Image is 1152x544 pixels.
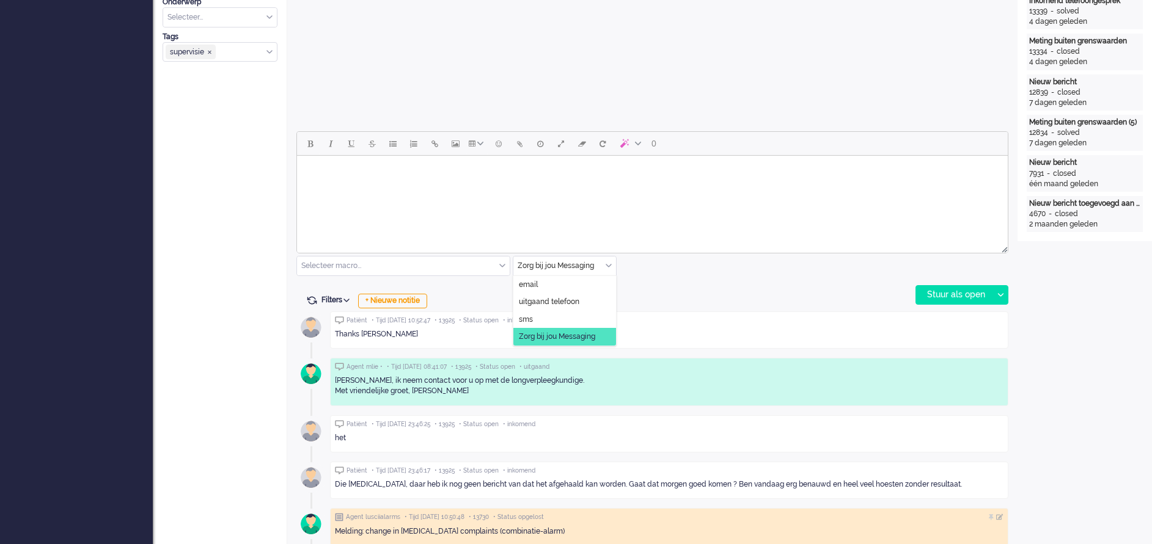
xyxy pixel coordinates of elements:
li: sms [513,311,616,328]
div: 12834 [1029,128,1048,138]
button: Strikethrough [362,133,383,154]
span: • 13730 [469,513,489,521]
li: email [513,276,616,294]
div: 2 maanden geleden [1029,219,1140,230]
div: - [1044,169,1053,179]
img: ic_chat_grey.svg [335,316,344,324]
div: 13334 [1029,46,1047,57]
span: Filters [321,296,354,304]
div: 4 dagen geleden [1029,16,1140,27]
span: • Status open [459,466,499,475]
div: 13339 [1029,6,1047,16]
img: ic_chat_grey.svg [335,466,344,474]
span: • Tijd [DATE] 10:50:48 [405,513,464,521]
div: closed [1057,87,1080,98]
span: • Status open [459,420,499,429]
div: - [1047,46,1057,57]
button: Insert/edit link [424,133,445,154]
div: closed [1057,46,1080,57]
div: 12839 [1029,87,1048,98]
div: het [335,433,1003,443]
span: • inkomend [503,466,535,475]
button: Delay message [530,133,551,154]
span: • Status open [459,316,499,325]
span: • 13925 [435,420,455,429]
div: Nieuw bericht [1029,158,1140,168]
button: Reset content [592,133,613,154]
span: • Tijd [DATE] 23:46:17 [372,466,430,475]
div: - [1047,6,1057,16]
div: Nieuw bericht [1029,77,1140,87]
span: • 13925 [451,363,471,371]
div: + Nieuwe notitie [358,294,427,308]
div: 4670 [1029,209,1046,219]
div: - [1048,128,1057,138]
button: AI [613,133,646,154]
span: • Tijd [DATE] 10:52:47 [372,316,430,325]
iframe: Rich Text Area [297,156,1008,242]
div: Nieuw bericht toegevoegd aan gesprek [1029,198,1140,209]
img: ic_chat_grey.svg [335,363,344,371]
span: • Status opgelost [493,513,544,521]
div: closed [1055,209,1078,219]
img: avatar [296,509,326,539]
button: Emoticons [488,133,509,154]
span: • inkomend [503,316,535,325]
img: avatar [296,312,326,343]
div: Meting buiten grenswaarden [1029,36,1140,46]
button: Numbered list [403,133,424,154]
span: • 13925 [435,466,455,475]
span: 0 [651,139,656,148]
div: Melding: change in [MEDICAL_DATA] complaints (combinatie-alarm) [335,526,1003,537]
button: Bold [299,133,320,154]
span: Patiënt [347,420,367,429]
button: Bullet list [383,133,403,154]
div: één maand geleden [1029,179,1140,189]
span: • inkomend [503,420,535,429]
div: 4 dagen geleden [1029,57,1140,67]
span: • Tijd [DATE] 08:41:07 [387,363,447,371]
span: email [519,280,538,290]
img: ic_note_grey.svg [335,513,343,521]
div: Thanks [PERSON_NAME] [335,329,1003,339]
img: avatar [296,462,326,493]
img: avatar [296,358,326,389]
div: 7931 [1029,169,1044,179]
button: Italic [320,133,341,154]
button: 0 [646,133,662,154]
div: Stuur als open [916,286,992,304]
div: 7 dagen geleden [1029,98,1140,108]
div: Meting buiten grenswaarden (5) [1029,117,1140,128]
button: Insert/edit image [445,133,466,154]
div: solved [1057,128,1080,138]
span: • Status open [475,363,515,371]
img: ic_chat_grey.svg [335,420,344,428]
span: Patiënt [347,466,367,475]
div: - [1048,87,1057,98]
div: - [1046,209,1055,219]
span: Patiënt [347,316,367,325]
span: Zorg bij jou Messaging [519,332,595,342]
div: Die [MEDICAL_DATA], daar heb ik nog geen bericht van dat het afgehaald kan worden. Gaat dat morge... [335,479,1003,490]
div: solved [1057,6,1079,16]
div: Select Tags [163,42,277,62]
div: 7 dagen geleden [1029,138,1140,148]
button: Fullscreen [551,133,571,154]
span: uitgaand telefoon [519,297,579,307]
span: • 13925 [435,316,455,325]
span: Agent lusciialarms [346,513,400,521]
button: Underline [341,133,362,154]
div: [PERSON_NAME], ik neem contact voor u op met de longverpleegkundige. Met vriendelijke groet, [PER... [335,375,1003,396]
div: closed [1053,169,1076,179]
span: sms [519,314,533,325]
div: Resize [997,242,1008,253]
div: Tags [163,32,277,42]
button: Add attachment [509,133,530,154]
li: uitgaand telefoon [513,293,616,311]
button: Table [466,133,488,154]
span: Agent mlie • [347,363,383,371]
button: Clear formatting [571,133,592,154]
li: Zorg bij jou Messaging [513,328,616,346]
img: avatar [296,416,326,446]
